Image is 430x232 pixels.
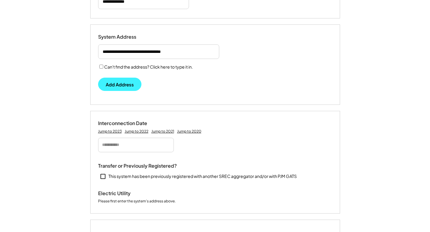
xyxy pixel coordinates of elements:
div: Jump to 2020 [177,129,201,134]
div: Jump to 2023 [98,129,122,134]
div: Jump to 2022 [125,129,148,134]
div: System Address [98,34,159,40]
label: Can't find the address? Click here to type it in. [104,64,193,69]
div: Electric Utility [98,190,159,197]
div: Interconnection Date [98,120,159,127]
div: Please first enter the system's address above. [98,199,176,204]
button: Add Address [98,78,141,91]
div: Transfer or Previously Registered? [98,163,177,169]
div: Jump to 2021 [151,129,174,134]
div: This system has been previously registered with another SREC aggregator and/or with PJM GATS [108,173,297,179]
